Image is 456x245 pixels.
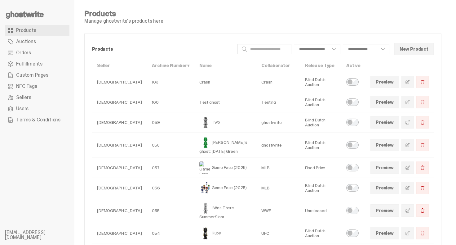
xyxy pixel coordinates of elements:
img: I Was There SummerSlam [199,202,212,214]
a: Terms & Conditions [5,114,69,125]
th: Seller [92,59,147,72]
td: MLB [256,178,300,198]
p: Products [92,47,232,51]
span: Products [16,28,36,33]
p: Manage ghostwrite's products here. [84,19,164,24]
span: Fulfillments [16,61,42,66]
span: Terms & Conditions [16,117,60,122]
span: Sellers [16,95,31,100]
td: Game Face (2025) [194,178,257,198]
button: Delete Product [416,227,429,239]
button: Delete Product [416,76,429,88]
a: Preview [370,96,399,108]
td: Ruby [194,223,257,243]
td: [DEMOGRAPHIC_DATA] [92,223,147,243]
span: Auctions [16,39,36,44]
td: Testing [256,92,300,112]
button: Delete Product [416,96,429,108]
span: Users [16,106,29,111]
td: [DEMOGRAPHIC_DATA] [92,133,147,158]
span: NFC Tags [16,84,37,89]
td: MLB [256,158,300,178]
td: [PERSON_NAME]'s ghost: [DATE] Green [194,133,257,158]
td: UFC [256,223,300,243]
a: Users [5,103,69,114]
td: 056 [147,178,194,198]
th: Name [194,59,257,72]
img: Ruby [199,227,212,239]
a: Preview [370,116,399,129]
a: Auctions [5,36,69,47]
td: ghostwrite [256,133,300,158]
td: 100 [147,92,194,112]
a: Preview [370,161,399,174]
td: Game Face (2025) [194,158,257,178]
td: 103 [147,72,194,92]
td: Blind Dutch Auction [300,92,341,112]
button: Delete Product [416,182,429,194]
td: [DEMOGRAPHIC_DATA] [92,158,147,178]
td: Fixed Price [300,158,341,178]
img: Game Face (2025) [199,182,212,194]
a: Orders [5,47,69,58]
th: Collaborator [256,59,300,72]
th: Release Type [300,59,341,72]
a: NFC Tags [5,81,69,92]
td: Blind Dutch Auction [300,112,341,133]
td: Two [194,112,257,133]
td: [DEMOGRAPHIC_DATA] [92,178,147,198]
td: [DEMOGRAPHIC_DATA] [92,112,147,133]
td: Blind Dutch Auction [300,72,341,92]
button: Delete Product [416,204,429,217]
a: Active [346,63,361,68]
td: I Was There SummerSlam [194,198,257,223]
td: 059 [147,112,194,133]
button: New Product [394,43,434,55]
button: Delete Product [416,139,429,151]
span: ▾ [187,63,189,68]
td: [DEMOGRAPHIC_DATA] [92,198,147,223]
td: Blind Dutch Auction [300,133,341,158]
td: Unreleased [300,198,341,223]
td: Blind Dutch Auction [300,223,341,243]
button: Delete Product [416,116,429,129]
a: Custom Pages [5,70,69,81]
td: [DEMOGRAPHIC_DATA] [92,72,147,92]
a: Archive Number▾ [152,63,189,68]
td: Test ghost [194,92,257,112]
span: Orders [16,50,31,55]
img: Game Face (2025) [199,161,212,174]
img: Two [199,116,212,129]
td: Crash [256,72,300,92]
img: Schrödinger's ghost: Sunday Green [199,136,212,149]
li: [EMAIL_ADDRESS][DOMAIN_NAME] [5,230,79,240]
td: 055 [147,198,194,223]
a: Fulfillments [5,58,69,70]
a: Products [5,25,69,36]
button: Delete Product [416,161,429,174]
td: 054 [147,223,194,243]
span: Custom Pages [16,73,48,78]
h4: Products [84,10,164,17]
a: Preview [370,182,399,194]
td: 057 [147,158,194,178]
td: [DEMOGRAPHIC_DATA] [92,92,147,112]
td: ghostwrite [256,112,300,133]
a: Preview [370,227,399,239]
a: Sellers [5,92,69,103]
td: 058 [147,133,194,158]
td: WWE [256,198,300,223]
a: Preview [370,76,399,88]
a: Preview [370,204,399,217]
td: Blind Dutch Auction [300,178,341,198]
a: Preview [370,139,399,151]
td: Crash [194,72,257,92]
